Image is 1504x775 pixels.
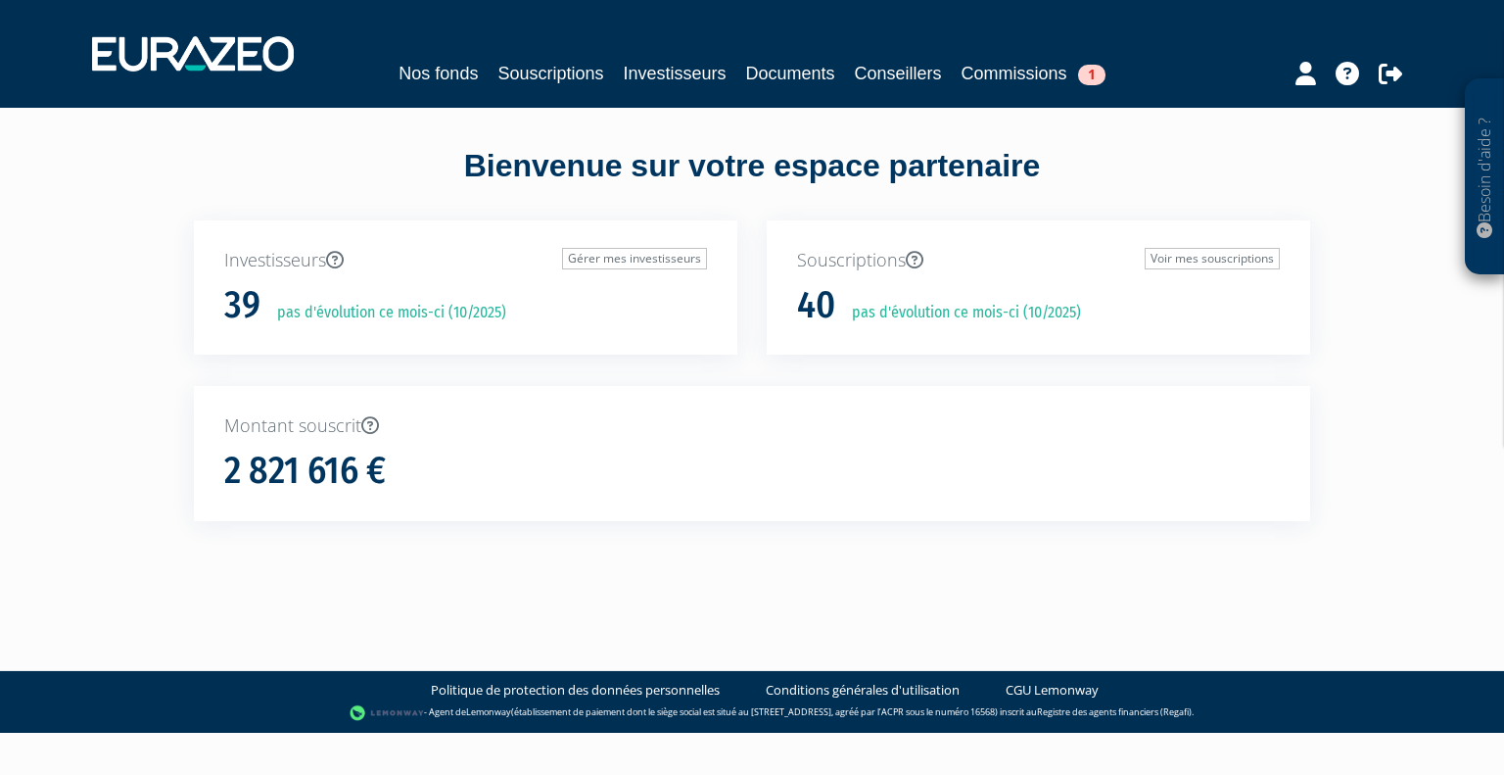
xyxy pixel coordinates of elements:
a: Investisseurs [623,60,726,87]
a: Voir mes souscriptions [1145,248,1280,269]
p: Investisseurs [224,248,707,273]
img: 1732889491-logotype_eurazeo_blanc_rvb.png [92,36,294,72]
a: Documents [746,60,835,87]
a: Lemonway [466,705,511,718]
a: Souscriptions [497,60,603,87]
img: logo-lemonway.png [350,703,425,723]
h1: 39 [224,285,260,326]
p: Besoin d'aide ? [1474,89,1496,266]
p: Souscriptions [797,248,1280,273]
a: Conseillers [855,60,942,87]
p: pas d'évolution ce mois-ci (10/2025) [263,302,506,324]
p: pas d'évolution ce mois-ci (10/2025) [838,302,1081,324]
a: Registre des agents financiers (Regafi) [1037,705,1192,718]
a: Gérer mes investisseurs [562,248,707,269]
span: 1 [1078,65,1105,85]
a: Commissions1 [962,60,1105,87]
a: CGU Lemonway [1006,681,1099,700]
h1: 2 821 616 € [224,451,386,492]
p: Montant souscrit [224,413,1280,439]
div: - Agent de (établissement de paiement dont le siège social est situé au [STREET_ADDRESS], agréé p... [20,703,1484,723]
a: Conditions générales d'utilisation [766,681,960,700]
a: Politique de protection des données personnelles [431,681,720,700]
h1: 40 [797,285,835,326]
div: Bienvenue sur votre espace partenaire [179,144,1325,220]
a: Nos fonds [399,60,478,87]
